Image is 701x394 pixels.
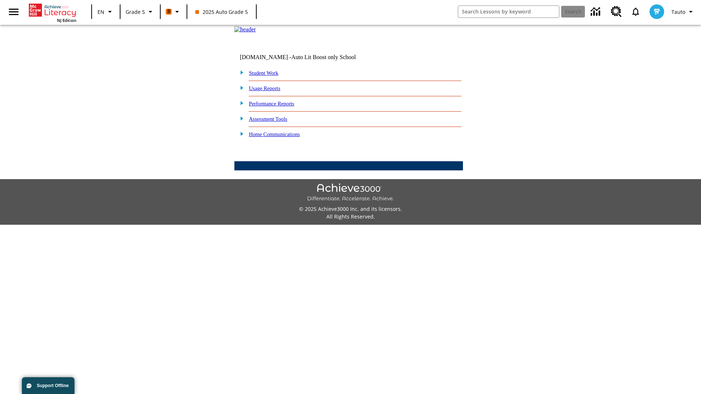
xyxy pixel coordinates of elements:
img: plus.gif [236,69,244,76]
a: Home Communications [249,131,300,137]
button: Profile/Settings [669,5,698,18]
button: Language: EN, Select a language [94,5,118,18]
img: plus.gif [236,84,244,91]
a: Resource Center, Will open in new tab [606,2,626,22]
a: Data Center [586,2,606,22]
img: plus.gif [236,130,244,137]
span: Grade 5 [126,8,145,16]
a: Student Work [249,70,278,76]
button: Boost Class color is orange. Change class color [163,5,184,18]
button: Open side menu [3,1,24,23]
span: 2025 Auto Grade 5 [195,8,248,16]
button: Select a new avatar [645,2,669,21]
img: plus.gif [236,100,244,106]
a: Assessment Tools [249,116,287,122]
a: Usage Reports [249,85,280,91]
img: plus.gif [236,115,244,121]
span: Support Offline [37,383,69,388]
span: NJ Edition [57,18,76,23]
a: Notifications [626,2,645,21]
button: Support Offline [22,377,74,394]
div: Home [29,2,76,23]
button: Grade: Grade 5, Select a grade [123,5,158,18]
input: search field [458,6,559,18]
td: [DOMAIN_NAME] - [240,54,374,61]
span: EN [97,8,104,16]
span: B [167,7,171,16]
a: Performance Reports [249,101,294,107]
nobr: Auto Lit Boost only School [291,54,356,60]
img: avatar image [650,4,664,19]
span: Tauto [671,8,685,16]
img: Achieve3000 Differentiate Accelerate Achieve [307,184,394,202]
img: header [234,26,256,33]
